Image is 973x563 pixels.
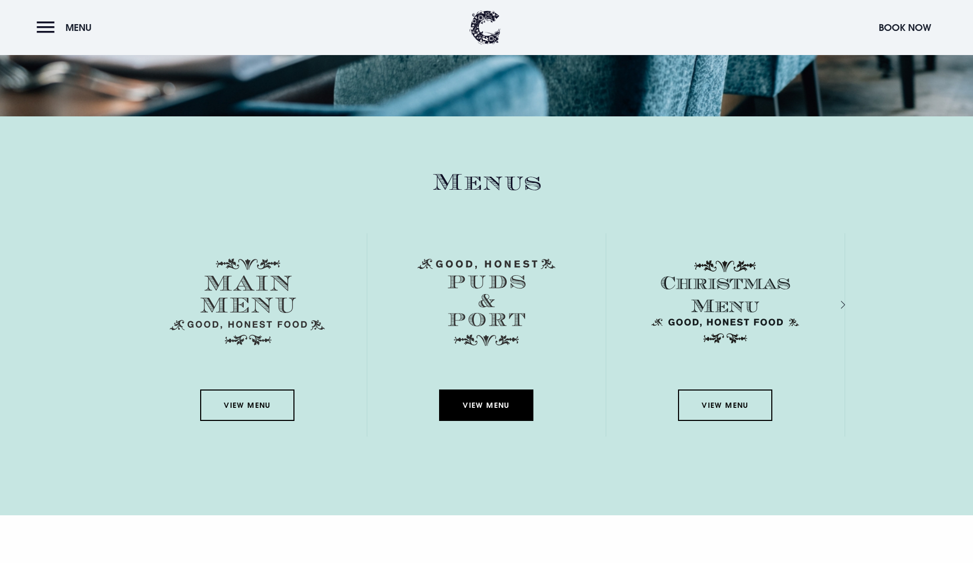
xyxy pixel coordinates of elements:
button: Menu [37,16,97,39]
img: Menu main menu [170,258,325,345]
img: Clandeboye Lodge [469,10,501,45]
h2: Menus [128,169,845,197]
a: View Menu [200,389,294,421]
a: View Menu [439,389,533,421]
img: Christmas Menu SVG [648,258,803,345]
img: Menu puds and port [418,258,555,347]
a: View Menu [678,389,772,421]
button: Book Now [873,16,936,39]
span: Menu [65,21,92,34]
div: Next slide [827,297,837,312]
